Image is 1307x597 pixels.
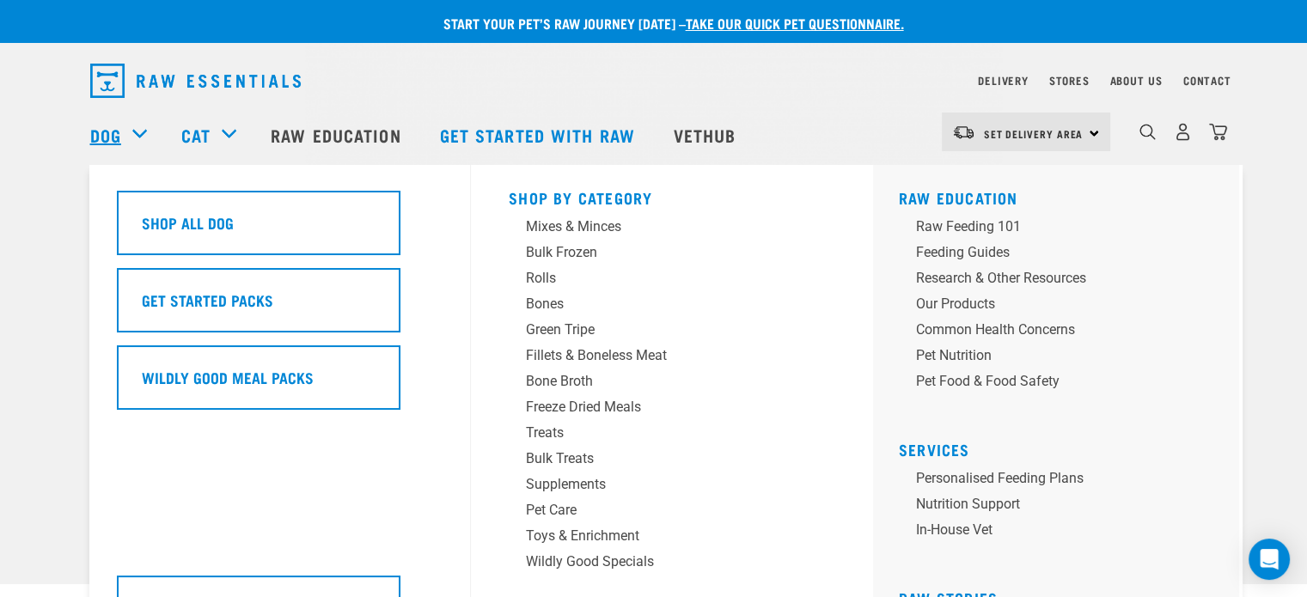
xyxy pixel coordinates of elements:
a: In-house vet [899,520,1225,545]
img: Raw Essentials Logo [90,64,301,98]
h5: Shop By Category [509,189,835,203]
nav: dropdown navigation [76,57,1231,105]
a: Green Tripe [509,320,835,345]
a: Cat [181,122,211,148]
a: Toys & Enrichment [509,526,835,551]
a: Raw Education [899,193,1018,202]
a: Supplements [509,474,835,500]
a: Rolls [509,268,835,294]
div: Bone Broth [526,371,794,392]
a: Common Health Concerns [899,320,1225,345]
div: Toys & Enrichment [526,526,794,546]
h5: Wildly Good Meal Packs [142,366,314,388]
div: Raw Feeding 101 [916,216,1184,237]
div: Pet Food & Food Safety [916,371,1184,392]
div: Common Health Concerns [916,320,1184,340]
a: Bones [509,294,835,320]
a: Pet Food & Food Safety [899,371,1225,397]
span: Set Delivery Area [984,131,1084,137]
img: van-moving.png [952,125,975,140]
div: Wildly Good Specials [526,551,794,572]
div: Bulk Treats [526,448,794,469]
a: Nutrition Support [899,494,1225,520]
a: About Us [1109,77,1162,83]
a: Wildly Good Specials [509,551,835,577]
div: Green Tripe [526,320,794,340]
a: Research & Other Resources [899,268,1225,294]
div: Feeding Guides [916,242,1184,263]
a: Feeding Guides [899,242,1225,268]
a: Pet Care [509,500,835,526]
a: Freeze Dried Meals [509,397,835,423]
div: Mixes & Minces [526,216,794,237]
div: Rolls [526,268,794,289]
a: Contact [1183,77,1231,83]
h5: Get Started Packs [142,289,273,311]
a: Stores [1049,77,1090,83]
a: Vethub [657,101,758,169]
img: home-icon@2x.png [1209,123,1227,141]
div: Open Intercom Messenger [1249,539,1290,580]
a: Mixes & Minces [509,216,835,242]
div: Freeze Dried Meals [526,397,794,417]
a: Get Started Packs [117,268,443,345]
a: Personalised Feeding Plans [899,468,1225,494]
div: Bulk Frozen [526,242,794,263]
div: Research & Other Resources [916,268,1184,289]
a: Shop All Dog [117,191,443,268]
h5: Services [899,441,1225,454]
a: Our Products [899,294,1225,320]
img: user.png [1174,123,1192,141]
a: Bulk Frozen [509,242,835,268]
h5: Shop All Dog [142,211,234,234]
div: Treats [526,423,794,443]
a: Raw Education [253,101,422,169]
div: Supplements [526,474,794,495]
a: Wildly Good Meal Packs [117,345,443,423]
div: Pet Care [526,500,794,521]
a: Bulk Treats [509,448,835,474]
a: Raw Feeding 101 [899,216,1225,242]
div: Pet Nutrition [916,345,1184,366]
a: Dog [90,122,121,148]
a: Get started with Raw [423,101,657,169]
div: Bones [526,294,794,314]
img: home-icon-1@2x.png [1139,124,1156,140]
a: Fillets & Boneless Meat [509,345,835,371]
div: Our Products [916,294,1184,314]
a: Pet Nutrition [899,345,1225,371]
a: Treats [509,423,835,448]
a: Delivery [978,77,1028,83]
div: Fillets & Boneless Meat [526,345,794,366]
a: take our quick pet questionnaire. [686,19,904,27]
a: Bone Broth [509,371,835,397]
